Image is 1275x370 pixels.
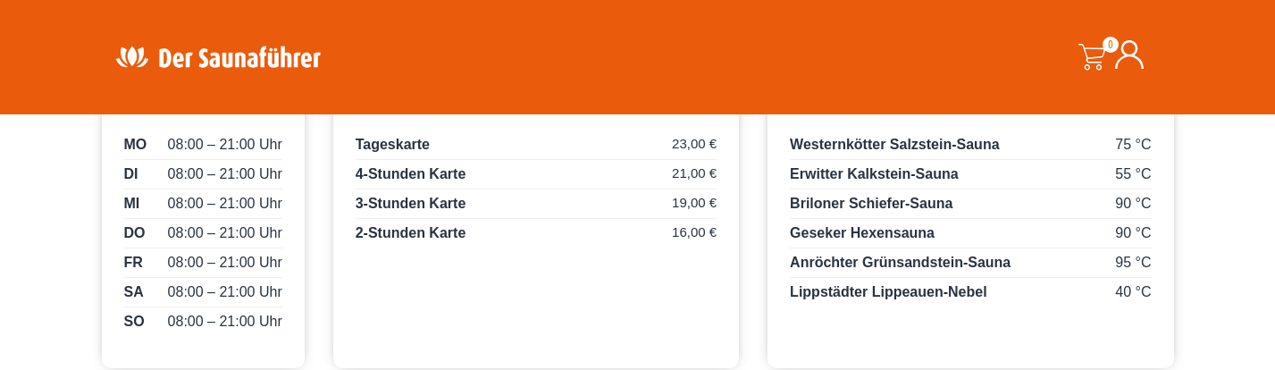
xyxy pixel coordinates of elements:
p: 3-Stunden Karte [356,193,717,219]
span: 0 [1103,37,1119,53]
span: MO [124,134,147,156]
span: Geseker Hexensauna [790,225,935,240]
span: 08:00 – 21:00 Uhr [168,223,282,244]
span: Anröchter Grünsandstein-Sauna [790,255,1011,270]
span: DO [124,223,146,244]
span: Erwitter Kalkstein-Sauna [790,166,959,181]
span: 08:00 – 21:00 Uhr [168,311,282,332]
span: 40 °C [1115,282,1151,303]
span: 08:00 – 21:00 Uhr [168,193,282,214]
span: Lippstädter Lippeauen-Nebel [790,284,986,299]
span: Westernkötter Salzstein-Sauna [790,137,999,152]
span: 23,00 € [672,134,717,155]
span: SA [124,282,144,303]
span: FR [124,252,143,273]
span: DI [124,164,138,185]
span: Briloner Schiefer-Sauna [790,196,952,211]
span: 90 °C [1115,223,1151,244]
span: 08:00 – 21:00 Uhr [168,164,282,185]
span: 75 °C [1115,134,1151,156]
span: 95 °C [1115,252,1151,273]
span: 90 °C [1115,193,1151,214]
span: MI [124,193,140,214]
span: 21,00 € [672,164,717,184]
span: 08:00 – 21:00 Uhr [168,134,282,156]
span: 08:00 – 21:00 Uhr [168,252,282,273]
span: 16,00 € [672,223,717,243]
span: 08:00 – 21:00 Uhr [168,282,282,303]
p: 4-Stunden Karte [356,164,717,189]
span: SO [124,311,145,332]
span: 19,00 € [672,193,717,214]
p: 2-Stunden Karte [356,223,717,244]
span: 55 °C [1115,164,1151,185]
p: Tageskarte [356,134,717,160]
